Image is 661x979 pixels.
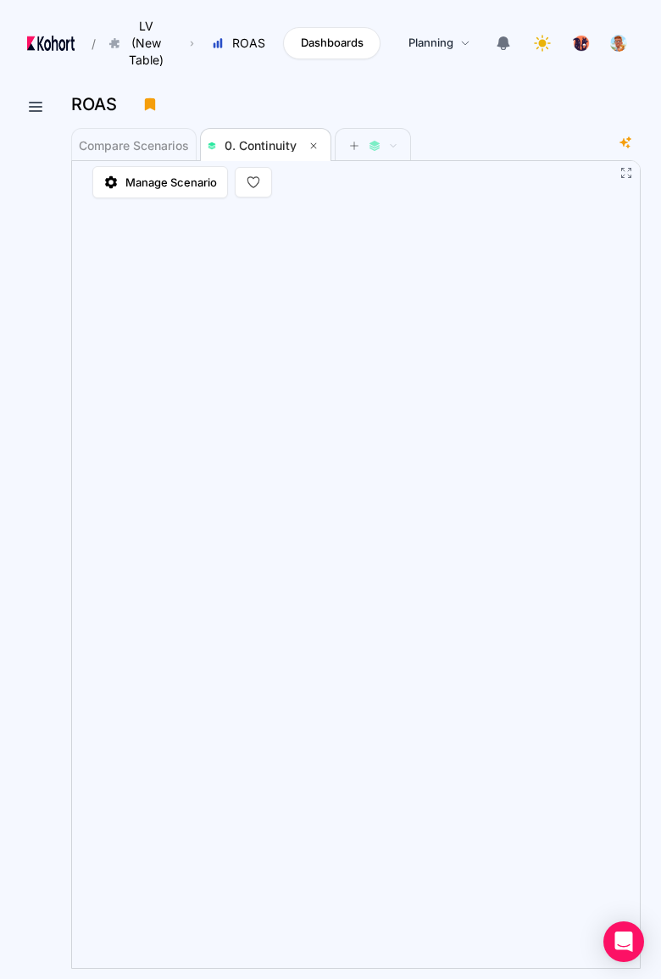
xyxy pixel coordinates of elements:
[408,35,453,52] span: Planning
[71,96,127,113] h3: ROAS
[186,36,197,50] span: ›
[78,35,96,53] span: /
[232,35,265,52] span: ROAS
[603,921,644,962] div: Open Intercom Messenger
[129,18,164,69] span: LV (New Table)
[203,29,283,58] button: ROAS
[125,174,217,191] span: Manage Scenario
[225,138,297,153] span: 0. Continuity
[391,27,488,59] a: Planning
[301,35,364,52] span: Dashboards
[283,27,380,59] a: Dashboards
[27,36,75,51] img: Kohort logo
[92,166,228,198] a: Manage Scenario
[99,12,181,75] button: LV (New Table)
[619,166,633,180] button: Fullscreen
[79,140,189,152] span: Compare Scenarios
[573,35,590,52] img: logo_TreesPlease_20230726120307121221.png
